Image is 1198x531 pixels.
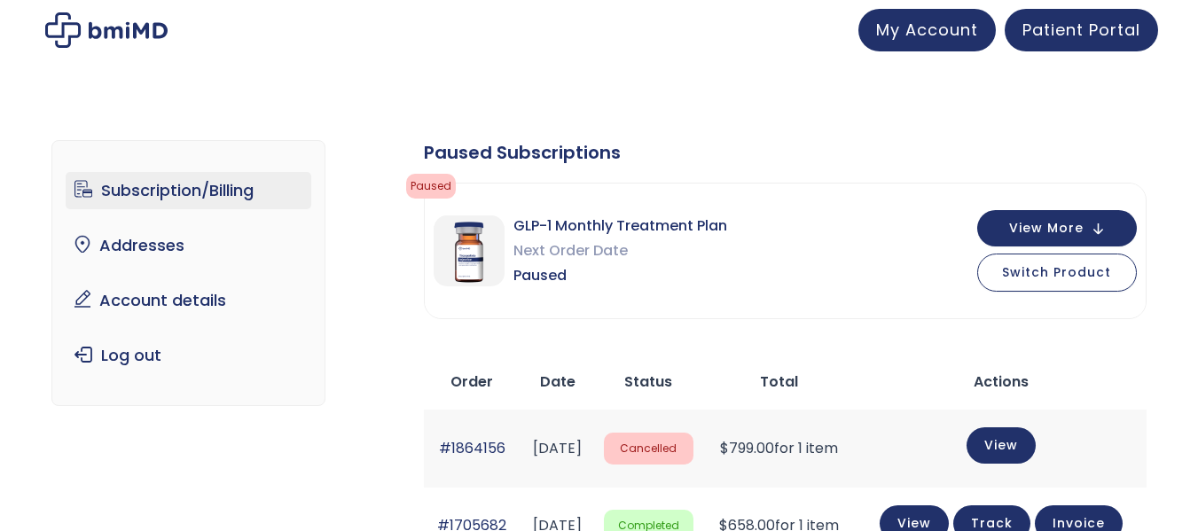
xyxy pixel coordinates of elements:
time: [DATE] [533,438,582,458]
button: Switch Product [977,254,1137,292]
span: My Account [876,19,978,41]
span: Status [624,371,672,392]
a: Subscription/Billing [66,172,311,209]
a: #1864156 [439,438,505,458]
span: Date [540,371,576,392]
a: View [967,427,1036,464]
td: for 1 item [702,410,857,487]
span: View More [1009,223,1084,234]
span: $ [720,438,729,458]
span: Switch Product [1002,263,1111,281]
nav: Account pages [51,140,325,406]
img: My account [45,12,168,48]
span: 799.00 [720,438,774,458]
div: Paused Subscriptions [424,140,1147,165]
a: Account details [66,282,311,319]
a: Patient Portal [1005,9,1158,51]
span: Total [760,371,798,392]
button: View More [977,210,1137,246]
span: Cancelled [604,433,693,465]
span: Patient Portal [1022,19,1140,41]
span: Order [450,371,493,392]
a: Log out [66,337,311,374]
span: Paused [406,174,456,199]
span: Actions [974,371,1029,392]
img: GLP-1 Monthly Treatment Plan [434,215,505,286]
a: My Account [858,9,996,51]
a: Addresses [66,227,311,264]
